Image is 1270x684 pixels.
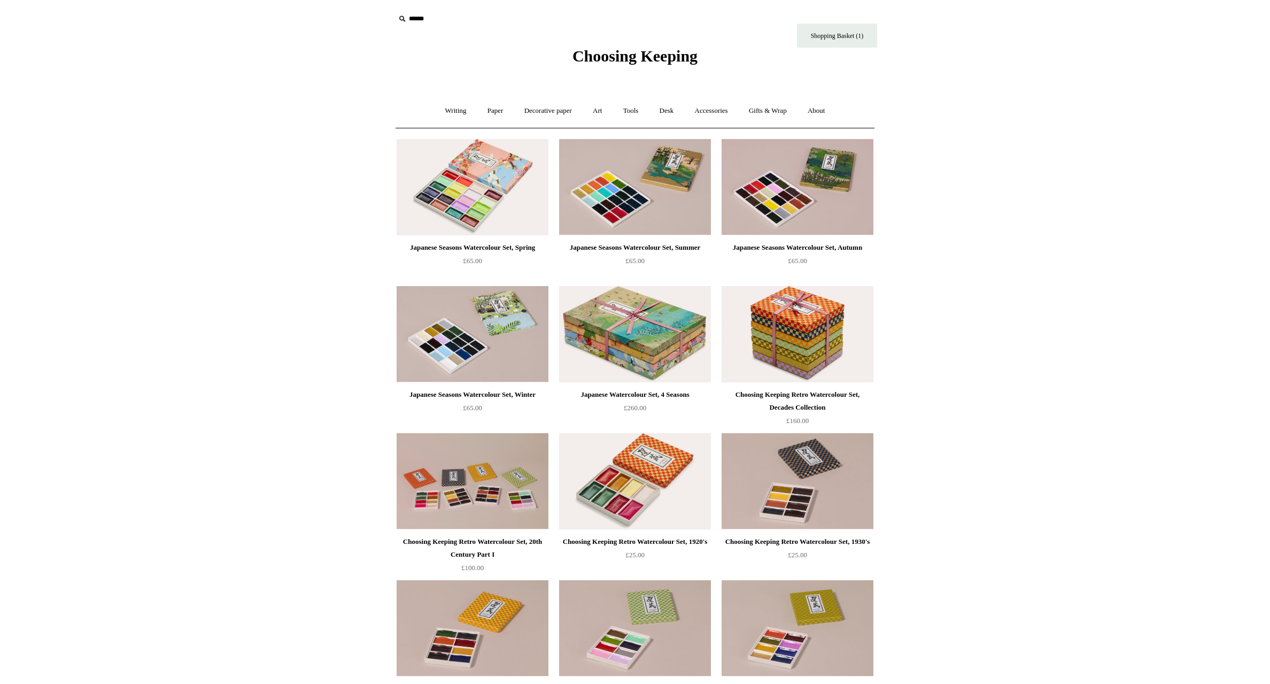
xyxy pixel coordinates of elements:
[625,257,645,265] span: £65.00
[583,97,611,125] a: Art
[397,286,548,382] a: Japanese Seasons Watercolour Set, Winter Japanese Seasons Watercolour Set, Winter
[397,535,548,579] a: Choosing Keeping Retro Watercolour Set, 20th Century Part I £100.00
[559,433,711,529] a: Choosing Keeping Retro Watercolour Set, 1920's Choosing Keeping Retro Watercolour Set, 1920's
[397,433,548,529] img: Choosing Keeping Retro Watercolour Set, 20th Century Part I
[797,24,877,48] a: Shopping Basket (1)
[722,580,873,677] img: Choosing Keeping Retro Watercolour Set, 1960's
[397,433,548,529] a: Choosing Keeping Retro Watercolour Set, 20th Century Part I Choosing Keeping Retro Watercolour Se...
[399,241,546,254] div: Japanese Seasons Watercolour Set, Spring
[478,97,513,125] a: Paper
[559,433,711,529] img: Choosing Keeping Retro Watercolour Set, 1920's
[722,286,873,382] a: Choosing Keeping Retro Watercolour Set, Decades Collection Choosing Keeping Retro Watercolour Set...
[397,139,548,235] a: Japanese Seasons Watercolour Set, Spring Japanese Seasons Watercolour Set, Spring
[722,535,873,579] a: Choosing Keeping Retro Watercolour Set, 1930's £25.00
[724,388,871,414] div: Choosing Keeping Retro Watercolour Set, Decades Collection
[722,580,873,677] a: Choosing Keeping Retro Watercolour Set, 1960's Choosing Keeping Retro Watercolour Set, 1960's
[722,433,873,529] img: Choosing Keeping Retro Watercolour Set, 1930's
[788,551,807,559] span: £25.00
[786,417,809,425] span: £160.00
[722,241,873,285] a: Japanese Seasons Watercolour Set, Autumn £65.00
[798,97,835,125] a: About
[397,580,548,677] a: Choosing Keeping Retro Watercolour Set, 1940's Choosing Keeping Retro Watercolour Set, 1940's
[559,139,711,235] img: Japanese Seasons Watercolour Set, Summer
[625,551,645,559] span: £25.00
[559,139,711,235] a: Japanese Seasons Watercolour Set, Summer Japanese Seasons Watercolour Set, Summer
[397,241,548,285] a: Japanese Seasons Watercolour Set, Spring £65.00
[722,388,873,432] a: Choosing Keeping Retro Watercolour Set, Decades Collection £160.00
[559,286,711,382] img: Japanese Watercolour Set, 4 Seasons
[559,241,711,285] a: Japanese Seasons Watercolour Set, Summer £65.00
[572,56,698,63] a: Choosing Keeping
[559,388,711,432] a: Japanese Watercolour Set, 4 Seasons £260.00
[788,257,807,265] span: £65.00
[562,535,708,548] div: Choosing Keeping Retro Watercolour Set, 1920's
[399,535,546,561] div: Choosing Keeping Retro Watercolour Set, 20th Century Part I
[461,564,484,572] span: £100.00
[650,97,684,125] a: Desk
[562,241,708,254] div: Japanese Seasons Watercolour Set, Summer
[397,580,548,677] img: Choosing Keeping Retro Watercolour Set, 1940's
[724,241,871,254] div: Japanese Seasons Watercolour Set, Autumn
[559,580,711,677] a: Choosing Keeping Retro Watercolour Set, 1950's Choosing Keeping Retro Watercolour Set, 1950's
[559,286,711,382] a: Japanese Watercolour Set, 4 Seasons Japanese Watercolour Set, 4 Seasons
[397,139,548,235] img: Japanese Seasons Watercolour Set, Spring
[397,286,548,382] img: Japanese Seasons Watercolour Set, Winter
[724,535,871,548] div: Choosing Keeping Retro Watercolour Set, 1930's
[624,404,646,412] span: £260.00
[436,97,476,125] a: Writing
[515,97,582,125] a: Decorative paper
[559,535,711,579] a: Choosing Keeping Retro Watercolour Set, 1920's £25.00
[562,388,708,401] div: Japanese Watercolour Set, 4 Seasons
[722,139,873,235] a: Japanese Seasons Watercolour Set, Autumn Japanese Seasons Watercolour Set, Autumn
[463,257,482,265] span: £65.00
[614,97,648,125] a: Tools
[397,388,548,432] a: Japanese Seasons Watercolour Set, Winter £65.00
[463,404,482,412] span: £65.00
[572,47,698,65] span: Choosing Keeping
[722,433,873,529] a: Choosing Keeping Retro Watercolour Set, 1930's Choosing Keeping Retro Watercolour Set, 1930's
[722,139,873,235] img: Japanese Seasons Watercolour Set, Autumn
[559,580,711,677] img: Choosing Keeping Retro Watercolour Set, 1950's
[399,388,546,401] div: Japanese Seasons Watercolour Set, Winter
[685,97,738,125] a: Accessories
[739,97,796,125] a: Gifts & Wrap
[722,286,873,382] img: Choosing Keeping Retro Watercolour Set, Decades Collection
